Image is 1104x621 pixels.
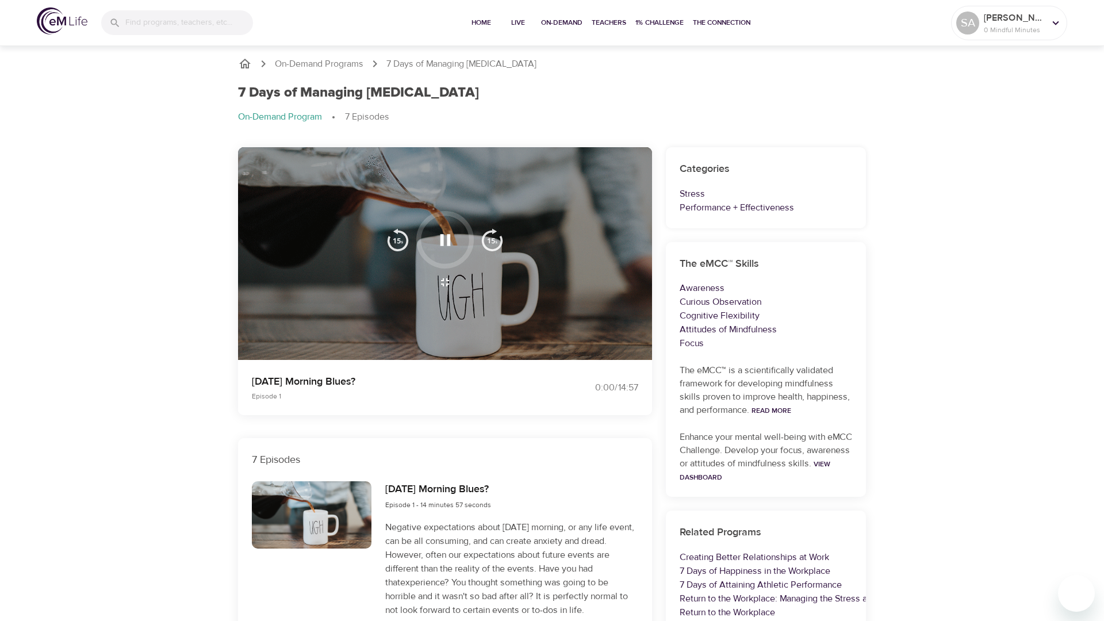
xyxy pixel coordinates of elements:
[345,110,389,124] p: 7 Episodes
[680,593,910,604] a: Return to the Workplace: Managing the Stress and Anxiety
[552,381,638,394] div: 0:00 / 14:57
[635,17,684,29] span: 1% Challenge
[252,452,638,467] p: 7 Episodes
[752,406,791,415] a: Read More
[385,481,491,498] h6: [DATE] Morning Blues?
[252,374,538,389] p: [DATE] Morning Blues?
[238,85,479,101] h1: 7 Days of Managing [MEDICAL_DATA]
[680,309,852,323] p: Cognitive Flexibility
[680,579,842,591] a: 7 Days of Attaining Athletic Performance
[680,551,829,563] a: Creating Better Relationships at Work
[386,57,536,71] p: 7 Days of Managing [MEDICAL_DATA]
[1058,575,1095,612] iframe: Button to launch messaging window
[467,17,495,29] span: Home
[680,161,852,178] h6: Categories
[238,57,866,71] nav: breadcrumb
[680,281,852,295] p: Awareness
[984,11,1045,25] p: [PERSON_NAME]
[680,323,852,336] p: Attitudes of Mindfulness
[680,295,852,309] p: Curious Observation
[125,10,253,35] input: Find programs, teachers, etc...
[385,500,491,509] span: Episode 1 - 14 minutes 57 seconds
[481,228,504,251] img: 15s_next.svg
[693,17,750,29] span: The Connection
[680,187,852,201] p: Stress
[238,110,866,124] nav: breadcrumb
[386,228,409,251] img: 15s_prev.svg
[592,17,626,29] span: Teachers
[385,520,638,617] p: Negative expectations about [DATE] morning, or any life event, can be all consuming, and can crea...
[541,17,582,29] span: On-Demand
[238,110,322,124] p: On-Demand Program
[680,607,775,618] a: Return to the Workplace
[680,336,852,350] p: Focus
[680,201,852,214] p: Performance + Effectiveness
[680,364,852,417] p: The eMCC™ is a scientifically validated framework for developing mindfulness skills proven to imp...
[680,256,852,273] h6: The eMCC™ Skills
[37,7,87,34] img: logo
[680,459,830,482] a: View Dashboard
[680,524,852,541] h6: Related Programs
[680,565,830,577] a: 7 Days of Happiness in the Workplace
[252,391,538,401] p: Episode 1
[680,431,852,484] p: Enhance your mental well-being with eMCC Challenge. Develop your focus, awareness or attitudes of...
[275,57,363,71] a: On-Demand Programs
[504,17,532,29] span: Live
[984,25,1045,35] p: 0 Mindful Minutes
[956,11,979,34] div: SA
